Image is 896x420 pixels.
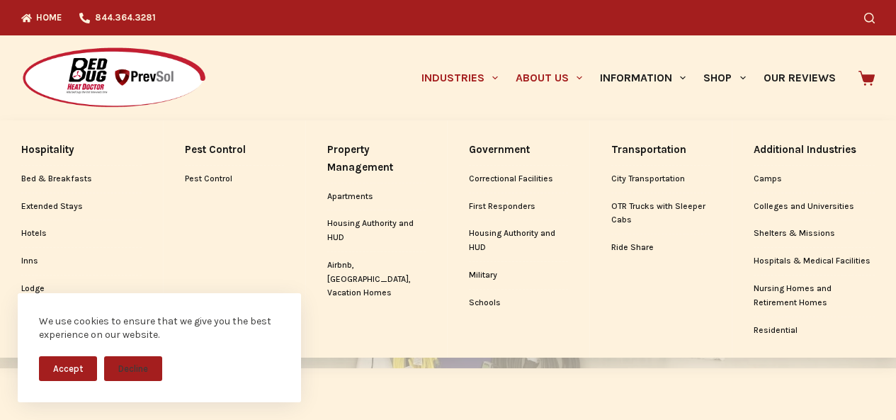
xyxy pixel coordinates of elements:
[39,314,280,342] div: We use cookies to ensure that we give you the best experience on our website.
[469,290,568,317] a: Schools
[754,166,875,193] a: Camps
[864,13,875,23] button: Search
[185,166,284,193] a: Pest Control
[327,210,426,251] a: Housing Authority and HUD
[21,135,142,165] a: Hospitality
[21,47,207,110] img: Prevsol/Bed Bug Heat Doctor
[611,234,710,261] a: Ride Share
[754,317,875,344] a: Residential
[21,276,142,302] a: Lodge
[611,135,710,165] a: Transportation
[469,262,568,289] a: Military
[104,356,162,381] button: Decline
[469,220,568,261] a: Housing Authority and HUD
[754,193,875,220] a: Colleges and Universities
[611,166,710,193] a: City Transportation
[39,356,97,381] button: Accept
[11,6,54,48] button: Open LiveChat chat widget
[611,193,710,234] a: OTR Trucks with Sleeper Cabs
[469,193,568,220] a: First Responders
[469,135,568,165] a: Government
[754,248,875,275] a: Hospitals & Medical Facilities
[327,135,426,183] a: Property Management
[412,35,844,120] nav: Primary
[506,35,591,120] a: About Us
[327,183,426,210] a: Apartments
[21,166,142,193] a: Bed & Breakfasts
[591,35,695,120] a: Information
[754,220,875,247] a: Shelters & Missions
[754,35,844,120] a: Our Reviews
[469,166,568,193] a: Correctional Facilities
[695,35,754,120] a: Shop
[754,135,875,165] a: Additional Industries
[21,220,142,247] a: Hotels
[21,193,142,220] a: Extended Stays
[21,248,142,275] a: Inns
[754,276,875,317] a: Nursing Homes and Retirement Homes
[412,35,506,120] a: Industries
[327,252,426,307] a: Airbnb, [GEOGRAPHIC_DATA], Vacation Homes
[185,135,284,165] a: Pest Control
